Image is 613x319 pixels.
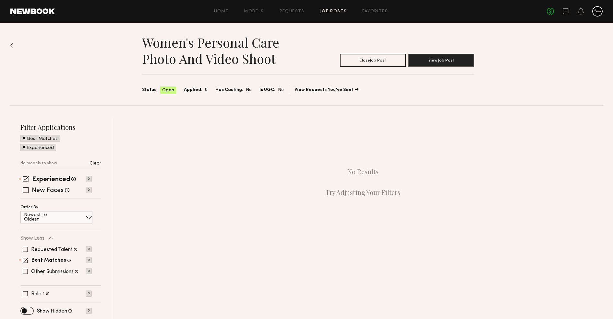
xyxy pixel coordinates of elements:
span: No [278,86,284,94]
label: Requested Talent [31,247,73,252]
label: New Faces [32,188,64,194]
label: Role 1 [31,291,45,297]
p: 0 [86,308,92,314]
span: Has Casting: [215,86,243,94]
label: Other Submissions [31,269,74,274]
p: Clear [90,161,101,166]
a: View Requests You’ve Sent [294,88,358,92]
h1: Women's Personal Care Photo and Video shoot [142,34,308,67]
a: Models [244,9,264,14]
p: Order By [20,205,38,210]
p: 0 [86,257,92,263]
a: Job Posts [320,9,347,14]
p: 0 [86,268,92,274]
a: Favorites [362,9,388,14]
img: Back to previous page [10,43,13,48]
label: Experienced [32,177,70,183]
a: Requests [280,9,305,14]
p: No Results [347,168,379,176]
p: 0 [86,176,92,182]
label: Show Hidden [37,309,67,314]
p: 0 [86,246,92,252]
span: No [246,86,252,94]
label: Best Matches [31,258,66,263]
span: Is UGC: [259,86,275,94]
span: Open [162,87,174,94]
p: 0 [86,187,92,193]
p: Show Less [20,236,44,241]
a: Home [214,9,229,14]
p: Newest to Oldest [24,213,63,222]
span: 0 [205,86,208,94]
p: Best Matches [27,137,58,141]
button: View Job Post [408,54,474,67]
h2: Filter Applications [20,123,101,131]
span: Status: [142,86,158,94]
p: Experienced [27,146,54,150]
span: Applied: [184,86,202,94]
p: 0 [86,291,92,297]
button: CloseJob Post [340,54,406,67]
p: Try Adjusting Your Filters [326,188,400,196]
p: No models to show [20,161,57,165]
